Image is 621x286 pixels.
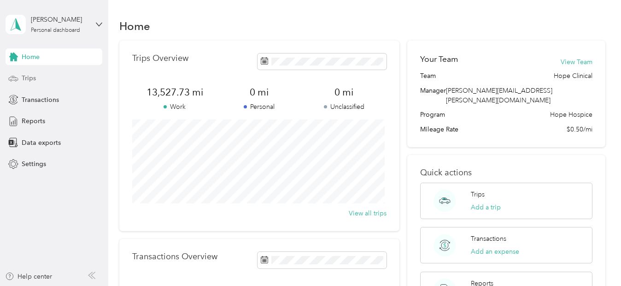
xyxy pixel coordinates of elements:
[446,87,552,104] span: [PERSON_NAME][EMAIL_ADDRESS][PERSON_NAME][DOMAIN_NAME]
[420,86,446,105] span: Manager
[132,54,188,63] p: Trips Overview
[471,190,485,199] p: Trips
[302,102,387,112] p: Unclassified
[420,54,458,65] h2: Your Team
[561,57,592,67] button: View Team
[5,272,52,281] button: Help center
[22,52,40,62] span: Home
[554,71,592,81] span: Hope Clinical
[22,116,45,126] span: Reports
[22,95,59,105] span: Transactions
[302,86,387,99] span: 0 mi
[550,110,592,119] span: Hope Hospice
[132,102,217,112] p: Work
[22,138,61,148] span: Data exports
[567,125,592,134] span: $0.50/mi
[132,252,217,262] p: Transactions Overview
[31,28,80,33] div: Personal dashboard
[569,234,621,286] iframe: Everlance-gr Chat Button Frame
[119,21,150,31] h1: Home
[471,203,501,212] button: Add a trip
[22,159,46,169] span: Settings
[31,15,88,24] div: [PERSON_NAME]
[471,234,506,244] p: Transactions
[420,71,436,81] span: Team
[420,125,458,134] span: Mileage Rate
[217,102,302,112] p: Personal
[132,86,217,99] span: 13,527.73 mi
[420,110,445,119] span: Program
[471,247,519,256] button: Add an expense
[349,209,387,218] button: View all trips
[217,86,302,99] span: 0 mi
[420,168,592,178] p: Quick actions
[22,73,36,83] span: Trips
